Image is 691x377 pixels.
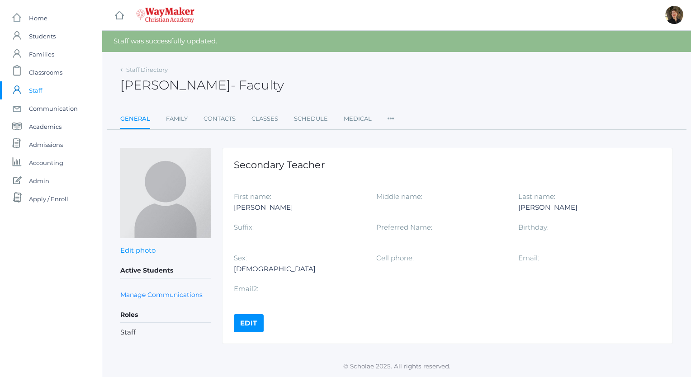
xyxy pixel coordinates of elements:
label: Last name: [518,192,555,201]
h5: Active Students [120,263,211,278]
label: First name: [234,192,271,201]
a: Medical [344,110,372,128]
label: Email: [518,254,539,262]
a: Classes [251,110,278,128]
label: Birthday: [518,223,549,231]
a: Staff Directory [126,66,168,73]
div: [DEMOGRAPHIC_DATA] [234,264,363,274]
a: Manage Communications [120,290,203,300]
h1: Secondary Teacher [234,160,661,170]
div: Staff was successfully updated. [102,31,691,52]
img: Manuela Orban [120,148,211,238]
span: Academics [29,118,62,136]
div: [PERSON_NAME] [518,202,647,213]
p: © Scholae 2025. All rights reserved. [102,362,691,371]
span: Admin [29,172,49,190]
span: - Faculty [231,77,284,93]
a: Family [166,110,188,128]
span: Classrooms [29,63,62,81]
span: Staff [29,81,42,99]
img: waymaker-logo-stack-white-1602f2b1af18da31a5905e9982d058868370996dac5278e84edea6dabf9a3315.png [136,7,194,23]
span: Home [29,9,47,27]
span: Students [29,27,56,45]
span: Communication [29,99,78,118]
a: Schedule [294,110,328,128]
span: Apply / Enroll [29,190,68,208]
label: Cell phone: [376,254,414,262]
label: Suffix: [234,223,254,231]
h5: Roles [120,307,211,323]
label: Preferred Name: [376,223,432,231]
a: Edit [234,314,264,332]
h2: [PERSON_NAME] [120,78,284,92]
label: Middle name: [376,192,422,201]
div: Dianna Renz [665,6,683,24]
a: Contacts [204,110,236,128]
li: Staff [120,327,211,338]
a: General [120,110,150,129]
span: Families [29,45,54,63]
span: Accounting [29,154,63,172]
div: [PERSON_NAME] [234,202,363,213]
label: Sex: [234,254,247,262]
span: Admissions [29,136,63,154]
label: Email2: [234,284,258,293]
a: Edit photo [120,246,156,254]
